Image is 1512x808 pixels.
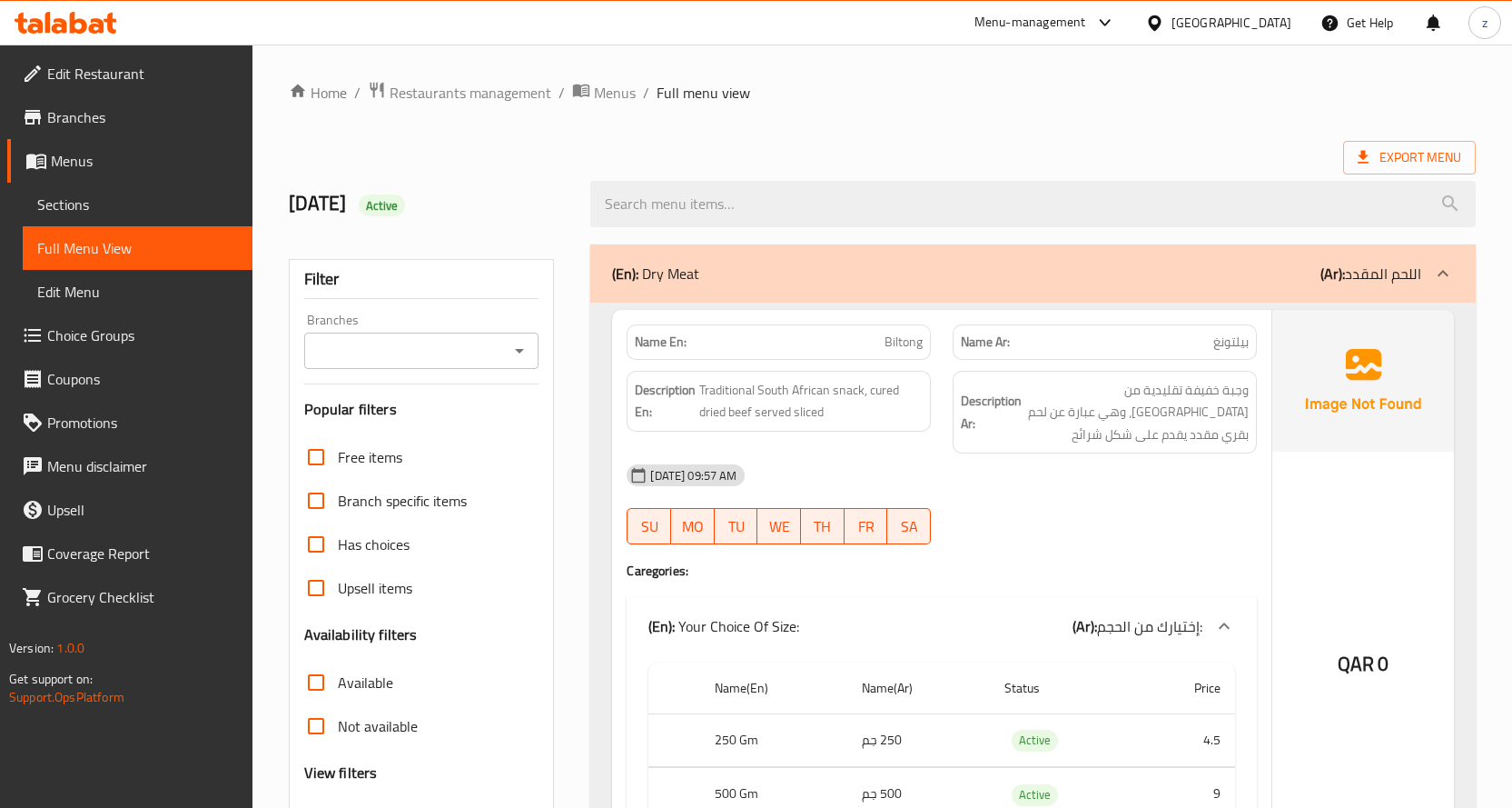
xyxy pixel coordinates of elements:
[700,663,847,714] th: Name(En)
[590,244,1476,303] div: (En): Dry Meat(Ar):اللحم المقدد
[37,281,238,303] span: Edit Menu
[289,190,569,217] h2: [DATE]
[648,613,675,640] b: (En):
[961,390,1022,434] strong: Description Ar:
[1358,146,1461,169] span: Export Menu
[1012,730,1058,752] div: Active
[359,197,406,214] span: Active
[884,333,923,352] span: Biltong
[852,514,881,540] span: FR
[338,490,467,512] span: Branch specific items
[643,467,744,484] span: [DATE] 09:57 AM
[722,514,751,540] span: TU
[304,260,539,299] div: Filter
[1213,333,1249,352] span: بيلتونغ
[7,52,252,95] a: Edit Restaurant
[7,532,252,575] a: Coverage Report
[1343,141,1476,175] span: Export Menu
[1338,646,1374,682] span: QAR
[7,401,252,444] a: Promotions
[612,263,699,284] p: Dry Meat
[1136,663,1235,714] th: Price
[289,82,347,104] a: Home
[304,624,418,645] h3: Availability filters
[7,357,252,401] a: Coupons
[7,444,252,488] a: Menu disclaimer
[974,12,1086,34] div: Menu-management
[961,333,1010,352] strong: Name Ar:
[1072,613,1097,640] b: (Ar):
[47,455,238,477] span: Menu disclaimer
[7,488,252,532] a: Upsell
[594,82,636,104] span: Menus
[1097,613,1202,640] span: إختيارك من الحجم:
[23,183,252,226] a: Sections
[887,508,931,544] button: SA
[338,715,418,737] span: Not available
[572,81,636,105] a: Menus
[37,194,238,215] span: Sections
[1012,730,1058,751] span: Active
[627,508,671,544] button: SU
[1378,646,1388,682] span: 0
[47,368,238,390] span: Coupons
[56,636,84,660] span: 1.0.0
[390,82,551,104] span: Restaurants management
[47,586,238,608] span: Grocery Checklist
[1320,263,1421,284] p: اللحم المقدد
[47,63,238,85] span: Edit Restaurant
[590,181,1476,227] input: search
[700,713,847,767] th: 250 Gm
[1482,13,1487,33] span: z
[23,226,252,270] a: Full Menu View
[635,514,664,540] span: SU
[47,412,238,434] span: Promotions
[37,237,238,259] span: Full Menu View
[9,685,124,709] a: Support.OpsPlatform
[847,713,990,767] td: 250 جم
[338,534,410,555] span: Has choices
[23,270,252,314] a: Edit Menu
[1136,713,1235,767] td: 4.5
[627,597,1257,655] div: (En): Your Choice Of Size:(Ar):إختيارك من الحجم:
[7,314,252,357] a: Choice Groups
[368,81,551,105] a: Restaurants management
[1012,784,1058,806] div: Active
[47,106,238,128] span: Branches
[635,333,687,352] strong: Name En:
[801,508,845,544] button: TH
[9,636,54,660] span: Version:
[715,508,758,544] button: TU
[289,81,1476,105] nav: breadcrumb
[657,82,750,104] span: Full menu view
[845,508,888,544] button: FR
[338,672,393,693] span: Available
[671,508,715,544] button: MO
[627,562,1257,580] h4: Caregories:
[1272,310,1454,452] img: Ae5nvW7+0k+MAAAAAElFTkSuQmCC
[338,577,412,599] span: Upsell items
[678,514,707,540] span: MO
[1025,379,1249,446] span: وجبة خفيفة تقليدية من جنوب أفريقيا، وهي عبارة عن لحم بقري مقدد يقدم على شكل شرائح
[808,514,837,540] span: TH
[507,338,532,364] button: Open
[9,667,93,691] span: Get support on:
[51,150,238,172] span: Menus
[635,379,696,424] strong: Description En:
[304,399,539,420] h3: Popular filters
[7,139,252,183] a: Menus
[643,82,649,104] li: /
[612,260,638,287] b: (En):
[7,95,252,139] a: Branches
[648,615,799,637] p: Your Choice Of Size:
[304,763,378,783] h3: View filters
[338,446,402,468] span: Free items
[894,514,924,540] span: SA
[847,663,990,714] th: Name(Ar)
[990,663,1137,714] th: Status
[47,324,238,346] span: Choice Groups
[354,82,361,104] li: /
[7,575,252,619] a: Grocery Checklist
[1012,784,1058,805] span: Active
[359,195,406,216] div: Active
